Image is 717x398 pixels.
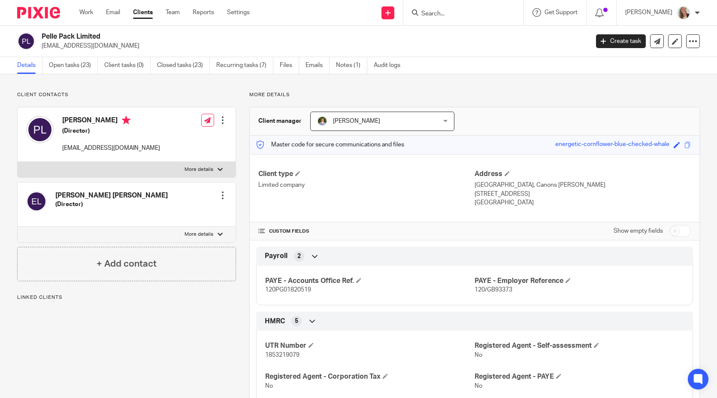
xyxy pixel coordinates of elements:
[677,6,690,20] img: IMG_9257.jpg
[185,231,213,238] p: More details
[265,317,285,326] span: HMRC
[193,8,214,17] a: Reports
[258,228,475,235] h4: CUSTOM FIELDS
[297,252,301,261] span: 2
[227,8,250,17] a: Settings
[475,276,684,286] h4: PAYE - Employer Reference
[49,57,98,74] a: Open tasks (23)
[280,57,299,74] a: Files
[265,352,300,358] span: 1853219079
[306,57,330,74] a: Emails
[17,294,236,301] p: Linked clients
[104,57,151,74] a: Client tasks (0)
[614,227,663,235] label: Show empty fields
[555,140,669,150] div: energetic-cornflower-blue-checked-whale
[42,32,475,41] h2: Pelle Pack Limited
[79,8,93,17] a: Work
[265,252,287,261] span: Payroll
[216,57,273,74] a: Recurring tasks (7)
[26,191,47,212] img: svg%3E
[258,170,475,179] h4: Client type
[55,191,168,200] h4: [PERSON_NAME] [PERSON_NAME]
[17,57,42,74] a: Details
[475,341,684,350] h4: Registered Agent - Self-assessment
[62,116,160,127] h4: [PERSON_NAME]
[295,317,298,325] span: 5
[62,127,160,135] h5: (Director)
[166,8,180,17] a: Team
[374,57,407,74] a: Audit logs
[17,7,60,18] img: Pixie
[185,166,213,173] p: More details
[475,170,691,179] h4: Address
[545,9,578,15] span: Get Support
[133,8,153,17] a: Clients
[625,8,672,17] p: [PERSON_NAME]
[258,117,302,125] h3: Client manager
[26,116,54,143] img: svg%3E
[265,276,475,286] h4: PAYE - Accounts Office Ref.
[475,383,482,389] span: No
[475,181,691,189] p: [GEOGRAPHIC_DATA], Canons [PERSON_NAME]
[333,118,380,124] span: [PERSON_NAME]
[249,91,700,98] p: More details
[265,372,475,381] h4: Registered Agent - Corporation Tax
[157,57,210,74] a: Closed tasks (23)
[62,144,160,152] p: [EMAIL_ADDRESS][DOMAIN_NAME]
[265,341,475,350] h4: UTR Number
[475,198,691,207] p: [GEOGRAPHIC_DATA]
[317,116,327,126] img: pcwCs64t.jpeg
[265,383,273,389] span: No
[265,287,311,293] span: 120PG01820519
[106,8,120,17] a: Email
[475,372,684,381] h4: Registered Agent - PAYE
[256,140,404,149] p: Master code for secure communications and files
[17,32,35,50] img: svg%3E
[97,257,157,270] h4: + Add contact
[122,116,130,125] i: Primary
[421,10,498,18] input: Search
[42,42,583,50] p: [EMAIL_ADDRESS][DOMAIN_NAME]
[475,352,482,358] span: No
[258,181,475,189] p: Limited company
[475,287,512,293] span: 120/GB93373
[336,57,367,74] a: Notes (1)
[475,190,691,198] p: [STREET_ADDRESS]
[596,34,646,48] a: Create task
[17,91,236,98] p: Client contacts
[55,200,168,209] h5: (Director)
